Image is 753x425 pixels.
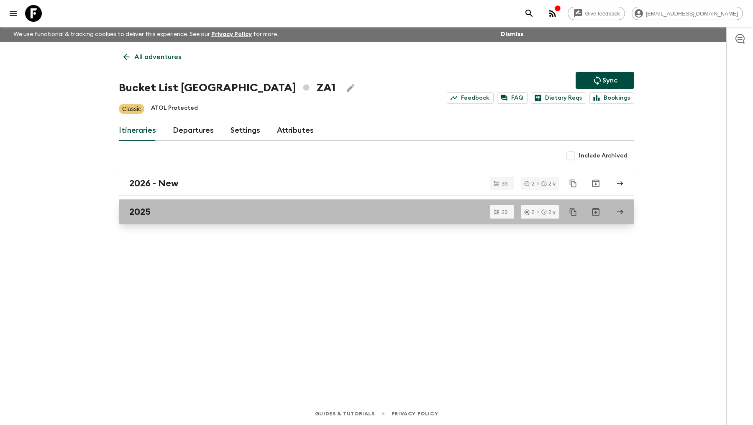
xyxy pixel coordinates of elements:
[315,409,375,418] a: Guides & Tutorials
[151,104,198,114] p: ATOL Protected
[499,28,525,40] button: Dismiss
[119,199,634,224] a: 2025
[211,31,252,37] a: Privacy Policy
[587,203,604,220] button: Archive
[277,121,314,141] a: Attributes
[566,176,581,191] button: Duplicate
[641,10,743,17] span: [EMAIL_ADDRESS][DOMAIN_NAME]
[632,7,743,20] div: [EMAIL_ADDRESS][DOMAIN_NAME]
[524,181,534,186] div: 2
[10,27,282,42] p: We use functional & tracking cookies to deliver this experience. See our for more.
[587,175,604,192] button: Archive
[129,178,179,189] h2: 2026 - New
[231,121,260,141] a: Settings
[541,209,556,215] div: 2 y
[524,209,534,215] div: 2
[568,7,625,20] a: Give feedback
[589,92,634,104] a: Bookings
[342,80,359,96] button: Edit Adventure Title
[119,121,156,141] a: Itineraries
[576,72,634,89] button: Sync adventure departures to the booking engine
[129,206,151,217] h2: 2025
[122,105,141,113] p: Classic
[497,181,512,186] span: 39
[541,181,556,186] div: 2 y
[134,52,181,62] p: All adventures
[602,75,617,85] p: Sync
[447,92,494,104] a: Feedback
[5,5,22,22] button: menu
[497,209,512,215] span: 22
[521,5,538,22] button: search adventures
[392,409,438,418] a: Privacy Policy
[579,152,627,160] span: Include Archived
[497,92,528,104] a: FAQ
[173,121,214,141] a: Departures
[581,10,625,17] span: Give feedback
[119,49,186,65] a: All adventures
[566,204,581,219] button: Duplicate
[531,92,586,104] a: Dietary Reqs
[119,171,634,196] a: 2026 - New
[119,80,336,96] h1: Bucket List [GEOGRAPHIC_DATA] ZA1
